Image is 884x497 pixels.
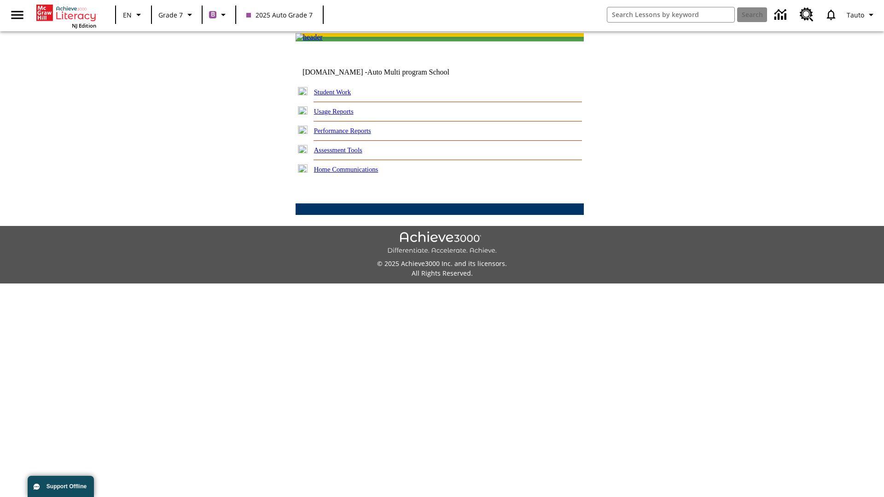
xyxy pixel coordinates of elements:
span: NJ Edition [72,22,96,29]
a: Student Work [314,88,351,96]
a: Usage Reports [314,108,354,115]
span: Grade 7 [158,10,183,20]
a: Home Communications [314,166,378,173]
span: Tauto [847,10,864,20]
img: plus.gif [298,87,308,95]
a: Assessment Tools [314,146,362,154]
img: plus.gif [298,164,308,173]
div: Home [36,3,96,29]
a: Performance Reports [314,127,371,134]
img: plus.gif [298,126,308,134]
button: Grade: Grade 7, Select a grade [155,6,199,23]
input: search field [607,7,734,22]
button: Support Offline [28,476,94,497]
img: plus.gif [298,145,308,153]
span: EN [123,10,132,20]
span: B [211,9,215,20]
span: 2025 Auto Grade 7 [246,10,313,20]
span: Support Offline [47,483,87,490]
button: Language: EN, Select a language [119,6,148,23]
img: plus.gif [298,106,308,115]
button: Profile/Settings [843,6,880,23]
td: [DOMAIN_NAME] - [302,68,472,76]
nobr: Auto Multi program School [367,68,449,76]
button: Open side menu [4,1,31,29]
img: Achieve3000 Differentiate Accelerate Achieve [387,231,497,255]
img: header [296,33,323,41]
button: Boost Class color is purple. Change class color [205,6,233,23]
a: Resource Center, Will open in new tab [794,2,819,27]
a: Notifications [819,3,843,27]
a: Data Center [769,2,794,28]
